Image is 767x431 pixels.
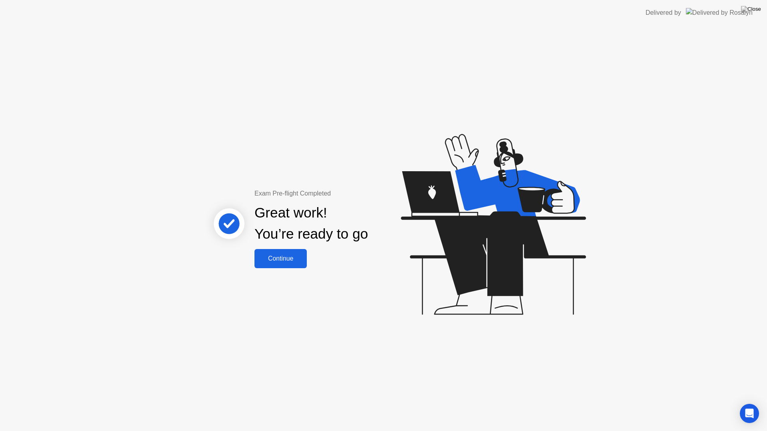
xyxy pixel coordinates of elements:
div: Exam Pre-flight Completed [254,189,419,198]
img: Delivered by Rosalyn [686,8,753,17]
div: Great work! You’re ready to go [254,202,368,245]
div: Continue [257,255,304,262]
img: Close [741,6,761,12]
div: Open Intercom Messenger [740,404,759,423]
div: Delivered by [646,8,681,18]
button: Continue [254,249,307,268]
